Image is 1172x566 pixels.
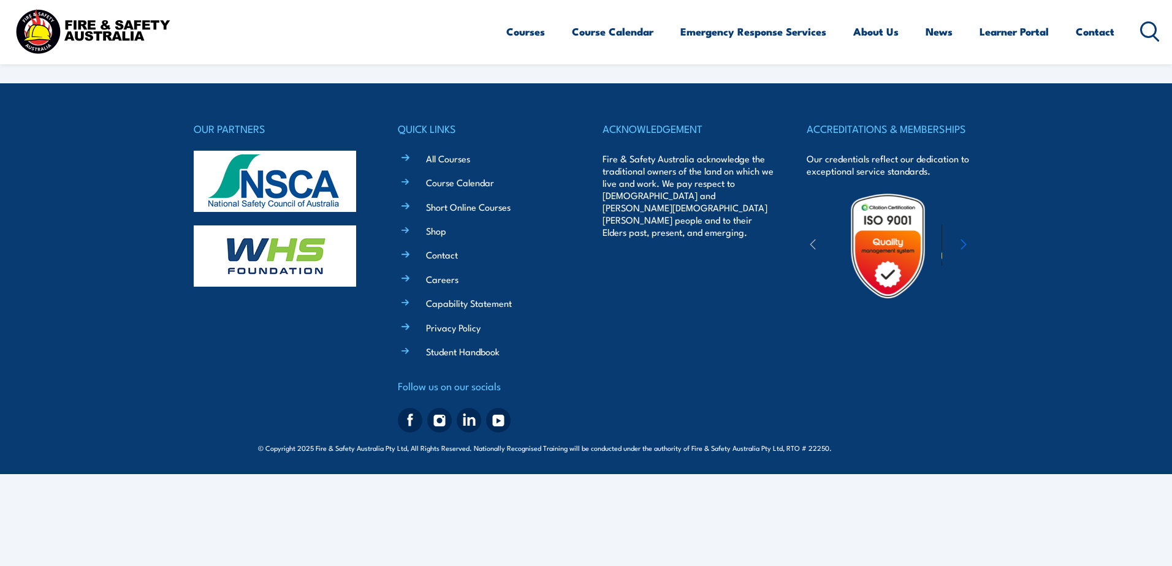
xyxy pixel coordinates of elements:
[398,377,569,394] h4: Follow us on our socials
[807,120,978,137] h4: ACCREDITATIONS & MEMBERSHIPS
[426,321,481,334] a: Privacy Policy
[426,345,500,358] a: Student Handbook
[426,152,470,165] a: All Courses
[603,120,774,137] h4: ACKNOWLEDGEMENT
[807,153,978,177] p: Our credentials reflect our dedication to exceptional service standards.
[872,441,915,453] a: KND Digital
[1076,15,1114,48] a: Contact
[194,225,356,287] img: whs-logo-footer
[258,442,915,453] span: © Copyright 2025 Fire & Safety Australia Pty Ltd, All Rights Reserved. Nationally Recognised Trai...
[426,273,459,285] a: Careers
[926,15,953,48] a: News
[426,176,494,189] a: Course Calendar
[194,151,356,212] img: nsca-logo-footer
[426,224,446,237] a: Shop
[506,15,545,48] a: Courses
[853,15,899,48] a: About Us
[942,225,1048,267] img: ewpa-logo
[398,120,569,137] h4: QUICK LINKS
[194,120,365,137] h4: OUR PARTNERS
[980,15,1049,48] a: Learner Portal
[426,248,458,261] a: Contact
[572,15,653,48] a: Course Calendar
[426,200,511,213] a: Short Online Courses
[603,153,774,238] p: Fire & Safety Australia acknowledge the traditional owners of the land on which we live and work....
[846,443,915,453] span: Site:
[834,192,942,300] img: Untitled design (19)
[426,296,512,309] a: Capability Statement
[680,15,826,48] a: Emergency Response Services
